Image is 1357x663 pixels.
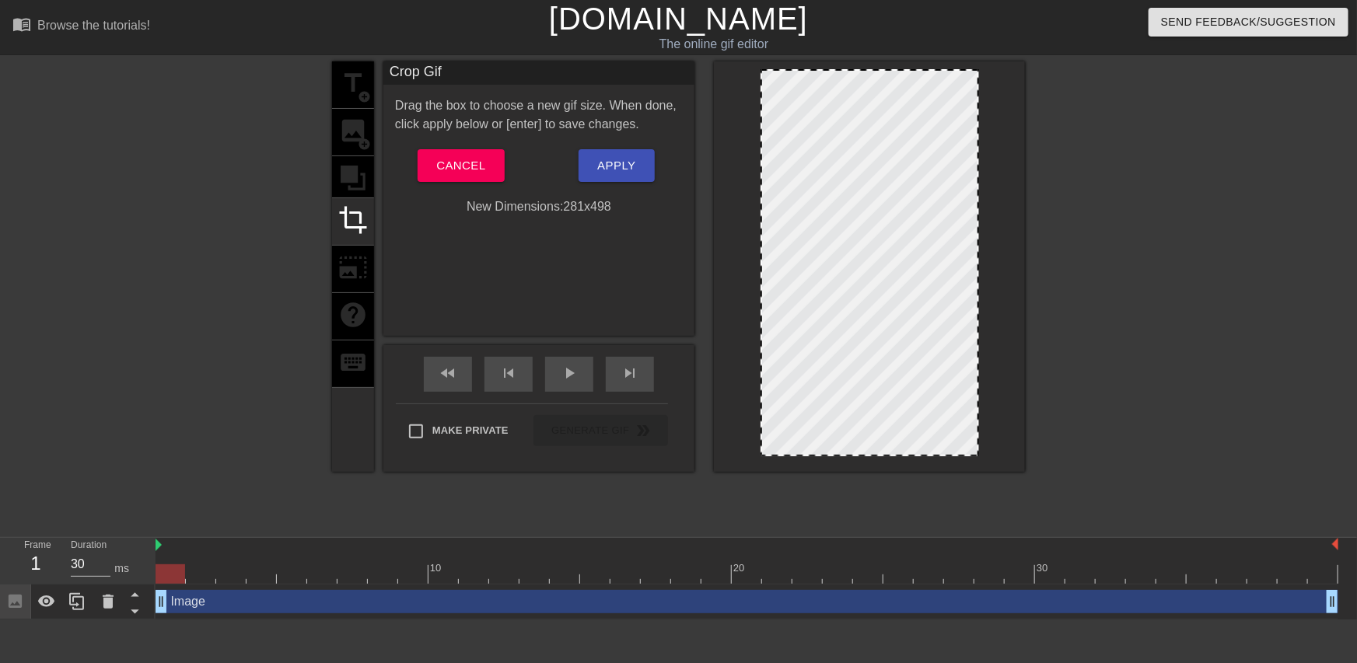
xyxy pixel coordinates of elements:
[383,61,694,85] div: Crop Gif
[549,2,808,36] a: [DOMAIN_NAME]
[621,364,639,382] span: skip_next
[499,364,518,382] span: skip_previous
[430,560,444,576] div: 10
[733,560,747,576] div: 20
[338,205,368,235] span: crop
[432,423,509,438] span: Make Private
[153,594,169,609] span: drag_handle
[597,155,635,176] span: Apply
[418,149,504,182] button: Cancel
[1149,8,1348,37] button: Send Feedback/Suggestion
[1332,538,1338,550] img: bound-end.png
[1324,594,1340,609] span: drag_handle
[12,15,150,39] a: Browse the tutorials!
[37,19,150,32] div: Browse the tutorials!
[12,15,31,33] span: menu_book
[439,364,457,382] span: fast_rewind
[560,364,579,382] span: play_arrow
[71,541,107,550] label: Duration
[12,538,59,583] div: Frame
[1037,560,1051,576] div: 30
[460,35,968,54] div: The online gif editor
[24,550,47,578] div: 1
[114,560,129,577] div: ms
[436,155,485,176] span: Cancel
[1161,12,1336,32] span: Send Feedback/Suggestion
[383,96,694,134] div: Drag the box to choose a new gif size. When done, click apply below or [enter] to save changes.
[579,149,654,182] button: Apply
[383,197,694,216] div: New Dimensions: 281 x 498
